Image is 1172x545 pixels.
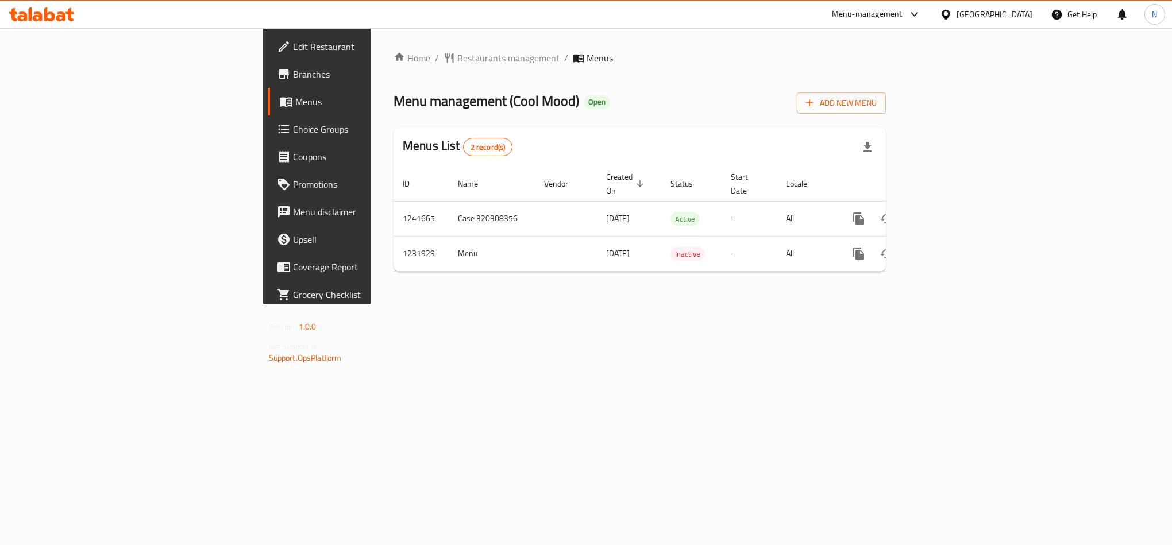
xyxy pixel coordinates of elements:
[269,350,342,365] a: Support.OpsPlatform
[845,205,873,233] button: more
[449,201,535,236] td: Case 320308356
[403,177,425,191] span: ID
[670,247,705,261] div: Inactive
[587,51,613,65] span: Menus
[268,171,459,198] a: Promotions
[854,133,881,161] div: Export file
[564,51,568,65] li: /
[268,198,459,226] a: Menu disclaimer
[670,177,708,191] span: Status
[268,253,459,281] a: Coverage Report
[293,288,450,302] span: Grocery Checklist
[449,236,535,271] td: Menu
[293,122,450,136] span: Choice Groups
[295,95,450,109] span: Menus
[670,212,700,226] span: Active
[873,240,900,268] button: Change Status
[722,236,777,271] td: -
[777,236,836,271] td: All
[458,177,493,191] span: Name
[444,51,560,65] a: Restaurants management
[836,167,965,202] th: Actions
[544,177,583,191] span: Vendor
[722,201,777,236] td: -
[786,177,822,191] span: Locale
[293,233,450,246] span: Upsell
[1152,8,1157,21] span: N
[584,95,610,109] div: Open
[394,88,579,114] span: Menu management ( Cool Mood )
[806,96,877,110] span: Add New Menu
[606,246,630,261] span: [DATE]
[293,177,450,191] span: Promotions
[670,212,700,226] div: Active
[777,201,836,236] td: All
[293,67,450,81] span: Branches
[463,138,513,156] div: Total records count
[394,167,965,272] table: enhanced table
[299,319,317,334] span: 1.0.0
[268,88,459,115] a: Menus
[457,51,560,65] span: Restaurants management
[293,40,450,53] span: Edit Restaurant
[269,339,322,354] span: Get support on:
[269,319,297,334] span: Version:
[873,205,900,233] button: Change Status
[293,150,450,164] span: Coupons
[268,60,459,88] a: Branches
[845,240,873,268] button: more
[403,137,512,156] h2: Menus List
[293,205,450,219] span: Menu disclaimer
[268,33,459,60] a: Edit Restaurant
[394,51,886,65] nav: breadcrumb
[606,170,647,198] span: Created On
[293,260,450,274] span: Coverage Report
[957,8,1032,21] div: [GEOGRAPHIC_DATA]
[731,170,763,198] span: Start Date
[832,7,903,21] div: Menu-management
[268,226,459,253] a: Upsell
[606,211,630,226] span: [DATE]
[464,142,512,153] span: 2 record(s)
[584,97,610,107] span: Open
[268,143,459,171] a: Coupons
[797,92,886,114] button: Add New Menu
[268,115,459,143] a: Choice Groups
[670,248,705,261] span: Inactive
[268,281,459,308] a: Grocery Checklist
